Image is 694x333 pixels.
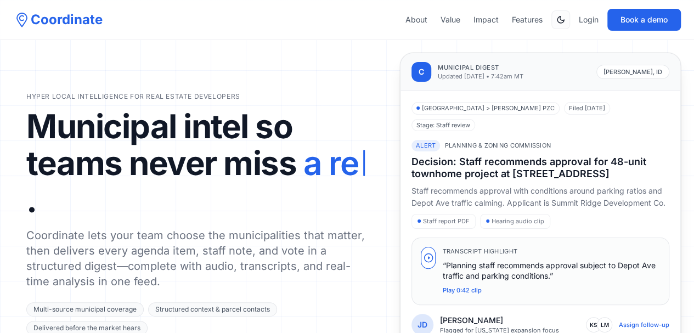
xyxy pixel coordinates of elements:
[411,62,431,82] div: C
[579,14,599,25] a: Login
[411,119,475,132] span: Stage: Staff review
[607,9,681,31] button: Book a demo
[442,286,481,295] button: Play 0:42 clip
[619,320,669,329] button: Assign follow-up
[411,140,440,151] span: Alert
[442,260,660,281] p: “Planning staff recommends approval subject to Depot Ave traffic and parking conditions.”
[411,156,669,180] h3: Decision: Staff recommends approval for 48-unit townhome project at [STREET_ADDRESS]
[441,14,460,25] a: Value
[473,14,499,25] a: Impact
[26,228,373,289] p: Coordinate lets your team choose the municipalities that matter, then delivers every agenda item,...
[438,72,523,81] p: Updated [DATE] • 7:42am MT
[444,141,551,150] span: Planning & Zoning Commission
[596,65,669,80] span: [PERSON_NAME], ID
[13,11,31,29] img: Coordinate
[26,110,373,217] h1: Municipal intel so teams never miss .
[26,92,373,101] p: Hyper local intelligence for real estate developers
[551,10,570,29] button: Switch to dark mode
[512,14,543,25] a: Features
[26,302,144,317] span: Multi-source municipal coverage
[597,317,612,332] span: LM
[405,14,427,25] a: About
[586,317,601,332] span: KS
[480,214,550,229] span: Hearing audio clip
[13,11,103,29] a: Coordinate
[303,143,359,184] span: a re
[438,63,523,72] p: Municipal digest
[411,102,560,115] span: [GEOGRAPHIC_DATA] > [PERSON_NAME] PZC
[31,11,103,29] span: Coordinate
[411,214,476,229] span: Staff report PDF
[148,302,277,317] span: Structured context & parcel contacts
[440,315,559,326] p: [PERSON_NAME]
[564,102,610,115] span: Filed [DATE]
[442,247,660,256] p: Transcript highlight
[411,185,669,210] p: Staff recommends approval with conditions around parking ratios and Depot Ave traffic calming. Ap...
